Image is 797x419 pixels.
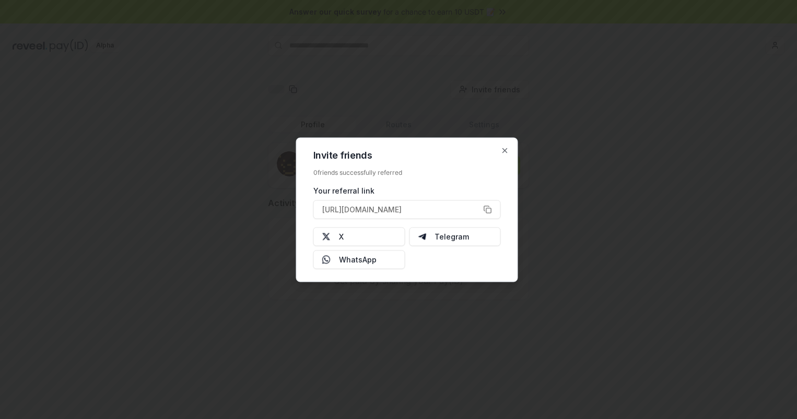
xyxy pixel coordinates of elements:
div: 0 friends successfully referred [313,168,501,176]
button: [URL][DOMAIN_NAME] [313,200,501,219]
span: [URL][DOMAIN_NAME] [322,204,402,215]
button: Telegram [409,227,501,246]
div: Your referral link [313,185,501,196]
h2: Invite friends [313,150,501,160]
button: WhatsApp [313,250,405,269]
img: Whatsapp [322,255,331,264]
button: X [313,227,405,246]
img: Telegram [418,232,426,241]
img: X [322,232,331,241]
